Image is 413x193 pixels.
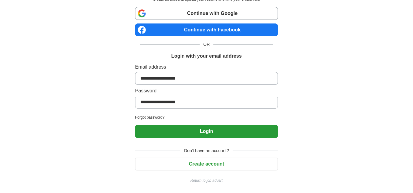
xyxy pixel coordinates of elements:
a: Return to job advert [135,178,278,183]
span: OR [200,41,213,48]
a: Continue with Google [135,7,278,20]
a: Continue with Facebook [135,23,278,36]
button: Login [135,125,278,138]
h1: Login with your email address [171,52,242,60]
label: Email address [135,63,278,71]
a: Create account [135,161,278,166]
a: Forgot password? [135,115,278,120]
label: Password [135,87,278,95]
button: Create account [135,158,278,170]
span: Don't have an account? [180,148,233,154]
